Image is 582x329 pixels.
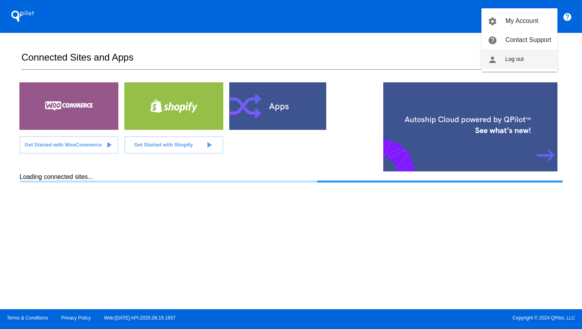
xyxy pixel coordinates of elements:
span: Log out [505,56,524,62]
span: My Account [506,17,538,24]
span: Contact Support [506,36,552,43]
mat-icon: person [488,55,497,65]
mat-icon: settings [488,17,497,26]
mat-icon: help [488,36,497,45]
